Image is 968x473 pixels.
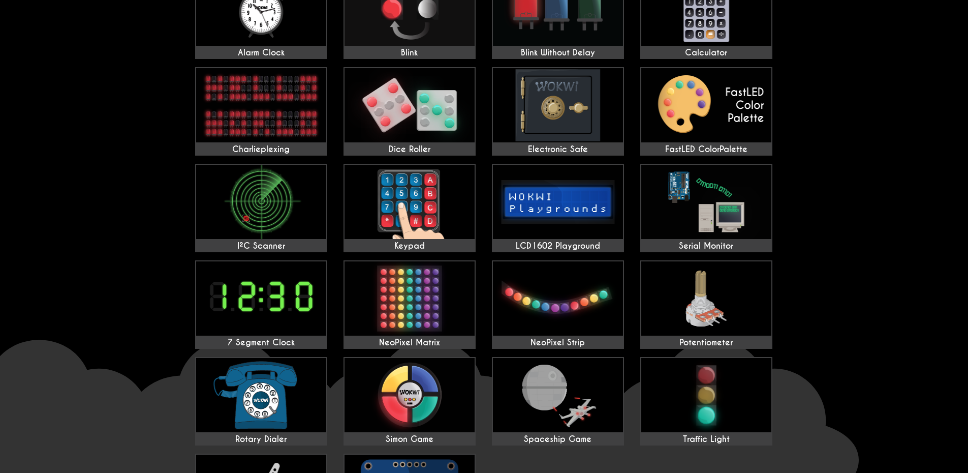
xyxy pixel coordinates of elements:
a: 7 Segment Clock [195,260,327,349]
img: Traffic Light [641,358,771,432]
div: Calculator [641,48,771,58]
a: Traffic Light [640,357,772,446]
a: LCD1602 Playground [492,164,624,252]
img: FastLED ColorPalette [641,68,771,142]
img: Rotary Dialer [196,358,326,432]
a: Rotary Dialer [195,357,327,446]
img: LCD1602 Playground [493,165,623,239]
a: Spaceship Game [492,357,624,446]
a: Simon Game [344,357,476,446]
div: 7 Segment Clock [196,338,326,348]
div: Keypad [345,241,475,251]
a: Charlieplexing [195,67,327,156]
div: FastLED ColorPalette [641,144,771,155]
div: Spaceship Game [493,434,623,445]
div: NeoPixel Matrix [345,338,475,348]
img: 7 Segment Clock [196,261,326,336]
img: Charlieplexing [196,68,326,142]
img: Dice Roller [345,68,475,142]
a: Electronic Safe [492,67,624,156]
div: Rotary Dialer [196,434,326,445]
a: Dice Roller [344,67,476,156]
img: NeoPixel Strip [493,261,623,336]
img: Serial Monitor [641,165,771,239]
div: Charlieplexing [196,144,326,155]
a: FastLED ColorPalette [640,67,772,156]
div: NeoPixel Strip [493,338,623,348]
a: Serial Monitor [640,164,772,252]
div: Alarm Clock [196,48,326,58]
img: I²C Scanner [196,165,326,239]
img: NeoPixel Matrix [345,261,475,336]
div: Electronic Safe [493,144,623,155]
div: Potentiometer [641,338,771,348]
a: Keypad [344,164,476,252]
div: Traffic Light [641,434,771,445]
img: Simon Game [345,358,475,432]
div: Simon Game [345,434,475,445]
div: Blink [345,48,475,58]
div: Blink Without Delay [493,48,623,58]
a: NeoPixel Strip [492,260,624,349]
div: Dice Roller [345,144,475,155]
a: Potentiometer [640,260,772,349]
img: Potentiometer [641,261,771,336]
a: I²C Scanner [195,164,327,252]
img: Spaceship Game [493,358,623,432]
div: I²C Scanner [196,241,326,251]
div: Serial Monitor [641,241,771,251]
img: Keypad [345,165,475,239]
img: Electronic Safe [493,68,623,142]
div: LCD1602 Playground [493,241,623,251]
a: NeoPixel Matrix [344,260,476,349]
